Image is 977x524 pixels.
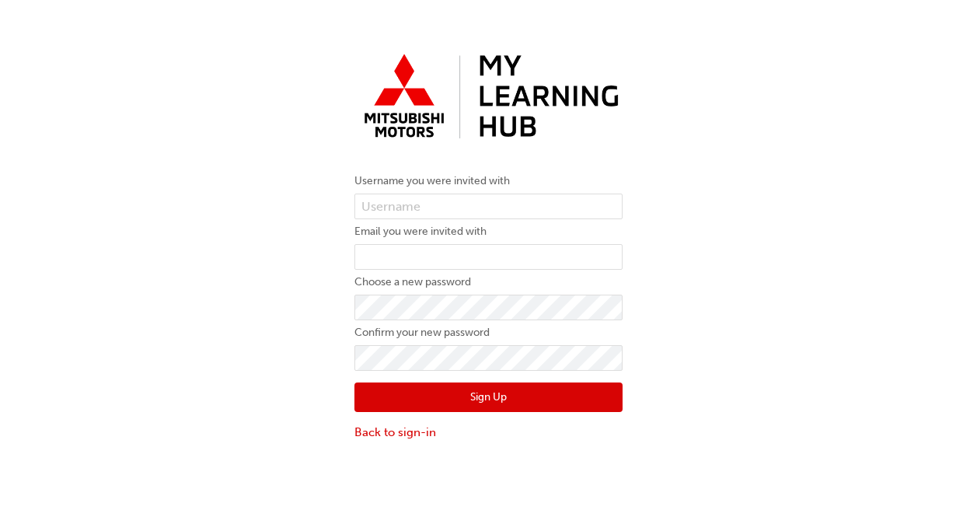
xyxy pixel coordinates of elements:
label: Confirm your new password [354,323,623,342]
label: Choose a new password [354,273,623,292]
button: Sign Up [354,383,623,412]
label: Email you were invited with [354,222,623,241]
a: Back to sign-in [354,424,623,442]
label: Username you were invited with [354,172,623,190]
img: mmal [354,47,623,148]
input: Username [354,194,623,220]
